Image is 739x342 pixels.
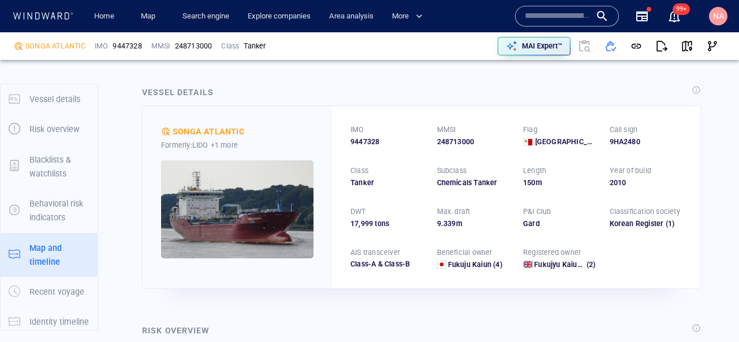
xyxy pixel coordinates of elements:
button: Risk overview [1,114,98,144]
span: . [441,219,443,228]
span: 9447328 [350,137,379,147]
button: Add to vessel list [598,33,624,59]
img: 5905c35026945158626e2e05_0 [161,160,313,258]
p: Behavioral risk indicators [29,197,89,225]
p: Flag [523,125,538,135]
div: Notification center [667,9,681,23]
div: SONGA ATLANTIC [25,41,85,51]
span: [GEOGRAPHIC_DATA] [535,137,596,147]
p: Recent voyage [29,285,84,299]
a: Identity timeline [1,316,98,327]
button: Export report [649,33,674,59]
span: Fukuju Kaiun [448,260,491,269]
span: 9 [437,219,441,228]
button: Vessel details [1,84,98,114]
span: (2) [585,260,596,270]
p: Call sign [610,125,638,135]
a: Area analysis [324,6,378,27]
p: DWT [350,206,366,217]
a: Behavioral risk indicators [1,205,98,216]
a: Risk overview [1,123,98,134]
p: MMSI [437,125,456,135]
a: Explore companies [243,6,315,27]
button: More [387,6,432,27]
p: Class [221,41,239,51]
div: Nadav D Compli defined risk: moderate risk [14,42,23,51]
p: Year of build [610,166,652,176]
a: Vessel details [1,93,98,104]
p: Risk overview [29,122,80,136]
button: Visual Link Analysis [700,33,725,59]
a: Fukujyu Kaiun/ohrainbow (2) [534,260,595,270]
div: Formerly: LIDO [161,139,313,151]
p: Class [350,166,368,176]
div: 248713000 [175,41,212,51]
span: 9447328 [113,41,141,51]
p: Vessel details [29,92,80,106]
a: Blacklists & watchlists [1,160,98,171]
a: Map [136,6,164,27]
span: Class-B [376,260,410,268]
iframe: Chat [690,290,730,333]
span: m [536,178,542,187]
div: Tanker [350,178,423,188]
span: Fukujyu Kaiun/ohrainbow [534,260,619,269]
span: NA [713,12,724,21]
p: Length [523,166,546,176]
span: Class-A [350,260,376,268]
button: Behavioral risk indicators [1,189,98,233]
div: Korean Register [610,219,682,229]
span: More [392,10,423,23]
span: 150 [523,178,536,187]
div: Tanker [244,41,266,51]
div: 9HA2480 [610,137,682,147]
p: MAI Expert™ [522,41,562,51]
span: (4) [491,260,502,270]
p: Registered owner [523,247,581,258]
div: Nadav D Compli defined risk: moderate risk [161,127,170,136]
a: Fukuju Kaiun (4) [448,260,502,270]
button: Map and timeline [1,233,98,277]
span: & [378,260,383,268]
button: NA [707,5,730,28]
a: Search engine [178,6,234,27]
div: 248713000 [437,137,510,147]
a: Map and timeline [1,249,98,260]
button: MAI Expert™ [498,37,570,55]
p: Classification society [610,206,680,217]
div: 2010 [610,178,682,188]
div: Vessel details [142,85,214,99]
span: 99+ [673,3,690,15]
a: Recent voyage [1,286,98,297]
span: 339 [443,219,456,228]
p: IMO [95,41,109,51]
p: Map and timeline [29,241,89,269]
div: Korean Register [610,219,664,229]
p: IMO [350,125,364,135]
p: Blacklists & watchlists [29,153,89,181]
button: 99+ [660,2,688,30]
button: Recent voyage [1,277,98,307]
span: (1) [664,219,682,229]
p: P&I Club [523,206,551,217]
button: Home [85,6,122,27]
div: Risk overview [142,324,210,337]
button: Blacklists & watchlists [1,145,98,189]
p: Max. draft [437,206,471,217]
p: Beneficial owner [437,247,492,258]
p: Subclass [437,166,467,176]
p: +1 more [211,139,238,151]
div: 17,999 tons [350,219,423,229]
button: Get link [624,33,649,59]
p: AIS transceiver [350,247,400,258]
button: View on map [674,33,700,59]
p: MMSI [151,41,170,51]
button: Identity timeline [1,307,98,337]
div: SONGA ATLANTIC [173,125,244,138]
a: Home [89,6,119,27]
